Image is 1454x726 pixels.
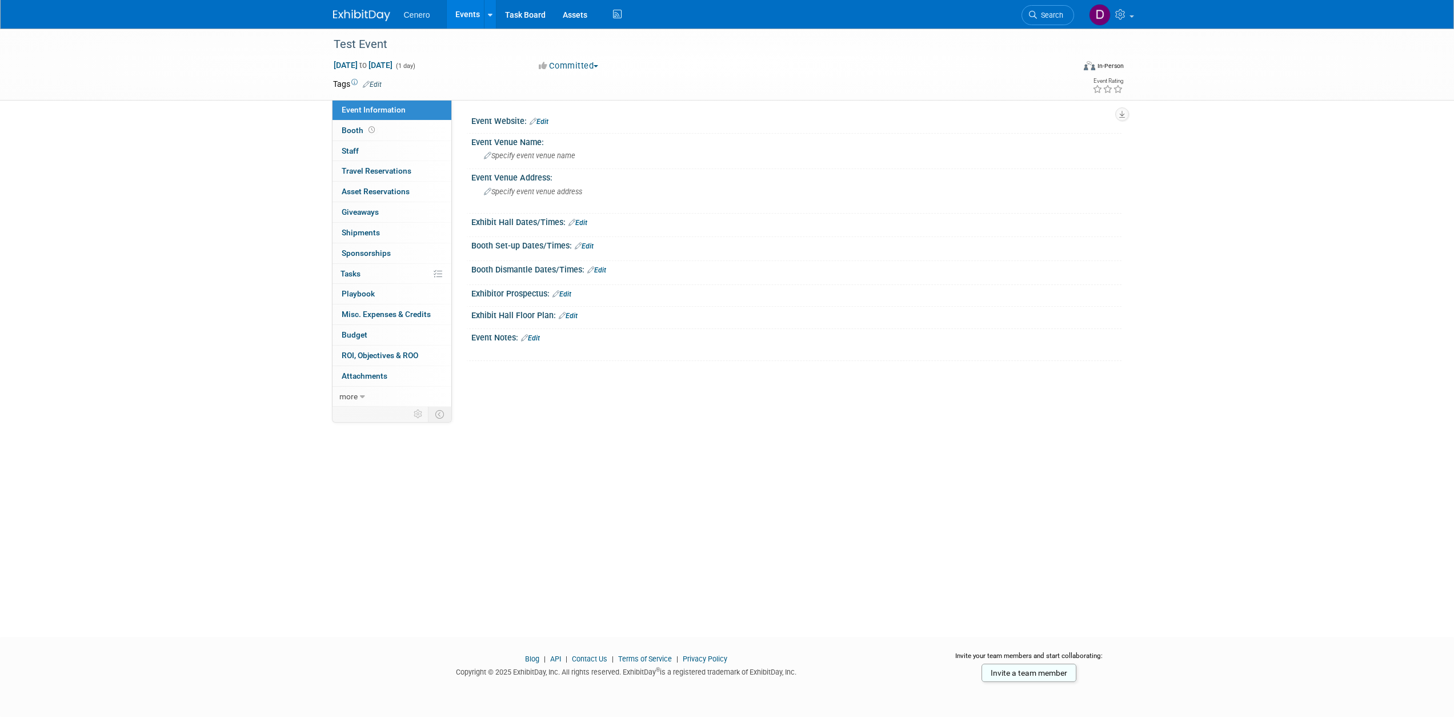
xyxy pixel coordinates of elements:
a: Travel Reservations [333,161,451,181]
a: Staff [333,141,451,161]
img: Daniel Abato [1089,4,1111,26]
div: Event Format [1007,59,1124,77]
a: Playbook [333,284,451,304]
div: Exhibitor Prospectus: [471,285,1121,300]
div: Exhibit Hall Dates/Times: [471,214,1121,228]
span: to [358,61,368,70]
a: API [550,655,561,663]
a: Blog [525,655,539,663]
span: | [674,655,681,663]
span: Playbook [342,289,375,298]
span: Attachments [342,371,387,380]
img: Format-Inperson.png [1084,61,1095,70]
span: Tasks [341,269,361,278]
button: Committed [535,60,603,72]
div: Event Website: [471,113,1121,127]
a: Edit [587,266,606,274]
a: Privacy Policy [683,655,727,663]
span: Cenero [404,10,430,19]
span: Misc. Expenses & Credits [342,310,431,319]
span: ROI, Objectives & ROO [342,351,418,360]
a: Search [1022,5,1074,25]
span: Shipments [342,228,380,237]
a: Edit [552,290,571,298]
a: ROI, Objectives & ROO [333,346,451,366]
a: Terms of Service [618,655,672,663]
div: Copyright © 2025 ExhibitDay, Inc. All rights reserved. ExhibitDay is a registered trademark of Ex... [333,664,920,677]
a: Edit [559,312,578,320]
a: Edit [363,81,382,89]
span: | [563,655,570,663]
td: Personalize Event Tab Strip [408,407,428,422]
span: more [339,392,358,401]
a: Edit [568,219,587,227]
span: Booth [342,126,377,135]
a: Misc. Expenses & Credits [333,304,451,324]
div: Invite your team members and start collaborating: [937,651,1121,668]
a: Edit [530,118,548,126]
a: Tasks [333,264,451,284]
span: Event Information [342,105,406,114]
a: Edit [521,334,540,342]
a: Attachments [333,366,451,386]
a: Booth [333,121,451,141]
img: ExhibitDay [333,10,390,21]
span: Booth not reserved yet [366,126,377,134]
span: Specify event venue name [484,151,575,160]
div: In-Person [1097,62,1124,70]
span: Search [1037,11,1063,19]
span: Asset Reservations [342,187,410,196]
span: | [609,655,616,663]
a: Sponsorships [333,243,451,263]
a: Edit [575,242,594,250]
span: Budget [342,330,367,339]
td: Tags [333,78,382,90]
div: Event Notes: [471,329,1121,344]
span: Sponsorships [342,248,391,258]
div: Test Event [330,34,1057,55]
span: [DATE] [DATE] [333,60,393,70]
td: Toggle Event Tabs [428,407,451,422]
a: more [333,387,451,407]
sup: ® [656,667,660,673]
span: Staff [342,146,359,155]
a: Giveaways [333,202,451,222]
span: Specify event venue address [484,187,582,196]
a: Event Information [333,100,451,120]
a: Shipments [333,223,451,243]
a: Contact Us [572,655,607,663]
span: Travel Reservations [342,166,411,175]
a: Invite a team member [982,664,1076,682]
div: Event Rating [1092,78,1123,84]
div: Event Venue Name: [471,134,1121,148]
span: (1 day) [395,62,415,70]
a: Asset Reservations [333,182,451,202]
div: Booth Dismantle Dates/Times: [471,261,1121,276]
a: Budget [333,325,451,345]
div: Booth Set-up Dates/Times: [471,237,1121,252]
div: Exhibit Hall Floor Plan: [471,307,1121,322]
div: Event Venue Address: [471,169,1121,183]
span: | [541,655,548,663]
span: Giveaways [342,207,379,216]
